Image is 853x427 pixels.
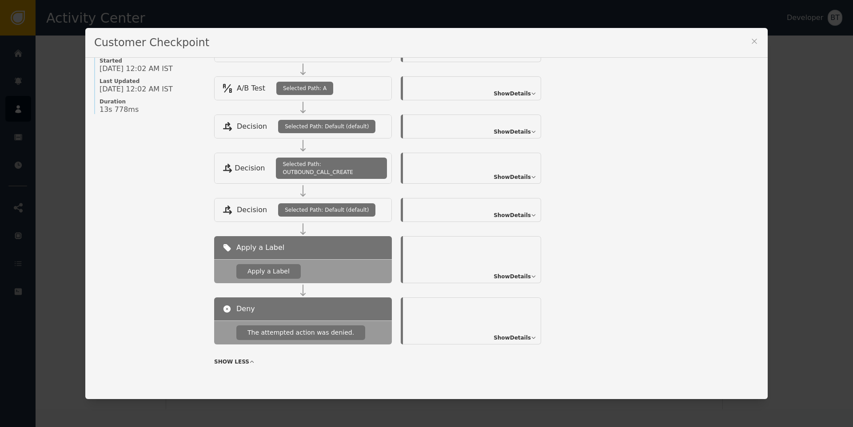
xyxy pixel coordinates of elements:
[494,128,531,136] span: Show Details
[494,173,531,181] span: Show Details
[236,325,365,340] div: The attempted action was denied.
[214,358,249,366] span: SHOW LESS
[494,211,531,219] span: Show Details
[236,242,284,253] span: Apply a Label
[237,205,267,215] span: Decision
[85,28,768,58] div: Customer Checkpoint
[100,98,205,105] span: Duration
[237,121,267,132] span: Decision
[285,123,369,130] span: Selected Path: Default (default)
[494,90,531,98] span: Show Details
[283,160,380,176] span: Selected Path: OUTBOUND_CALL_CREATE
[285,206,369,214] span: Selected Path: Default (default)
[494,334,531,342] span: Show Details
[236,304,255,314] span: Deny
[100,105,139,114] span: 13s 778ms
[100,78,205,85] span: Last Updated
[494,273,531,281] span: Show Details
[100,85,173,94] span: [DATE] 12:02 AM IST
[235,163,265,174] span: Decision
[283,84,327,92] span: Selected Path: A
[237,83,265,94] span: A/B Test
[100,57,205,64] span: Started
[100,64,173,73] span: [DATE] 12:02 AM IST
[236,264,301,279] div: Apply a Label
